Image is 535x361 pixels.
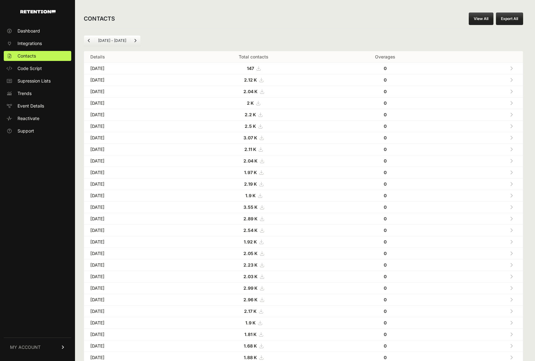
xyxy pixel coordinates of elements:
[245,193,262,198] a: 1.9 K
[245,123,256,129] strong: 2.5 K
[244,343,257,348] strong: 1.68 K
[384,262,387,268] strong: 0
[384,112,387,117] strong: 0
[247,66,260,71] a: 147
[496,13,523,25] button: Export All
[243,158,264,163] a: 2.04 K
[17,115,39,122] span: Reactivate
[384,251,387,256] strong: 0
[84,317,179,329] td: [DATE]
[384,285,387,291] strong: 0
[84,86,179,98] td: [DATE]
[243,228,257,233] strong: 2.54 K
[243,297,264,302] a: 2.96 K
[4,101,71,111] a: Event Details
[384,274,387,279] strong: 0
[244,77,257,83] strong: 2.12 K
[243,274,257,279] strong: 2.03 K
[84,74,179,86] td: [DATE]
[243,89,264,94] a: 2.04 K
[244,355,263,360] a: 1.88 K
[84,132,179,144] td: [DATE]
[243,262,257,268] strong: 2.23 K
[244,308,263,314] a: 2.17 K
[243,297,257,302] strong: 2.96 K
[384,170,387,175] strong: 0
[84,306,179,317] td: [DATE]
[245,320,262,325] a: 1.9 K
[384,355,387,360] strong: 0
[247,100,254,106] strong: 2 K
[244,147,256,152] strong: 2.11 K
[84,259,179,271] td: [DATE]
[243,135,263,140] a: 3.07 K
[243,158,257,163] strong: 2.04 K
[244,181,263,187] a: 2.19 K
[244,170,263,175] a: 1.97 K
[84,109,179,121] td: [DATE]
[84,248,179,259] td: [DATE]
[17,28,40,34] span: Dashboard
[243,216,264,221] a: 2.89 K
[244,239,257,244] strong: 1.92 K
[17,103,44,109] span: Event Details
[384,89,387,94] strong: 0
[243,89,257,94] strong: 2.04 K
[247,66,254,71] strong: 147
[384,204,387,210] strong: 0
[384,181,387,187] strong: 0
[4,51,71,61] a: Contacts
[243,135,257,140] strong: 3.07 K
[84,329,179,340] td: [DATE]
[243,228,264,233] a: 2.54 K
[84,167,179,178] td: [DATE]
[84,36,94,46] a: Previous
[244,308,257,314] strong: 2.17 K
[384,320,387,325] strong: 0
[84,190,179,202] td: [DATE]
[247,100,260,106] a: 2 K
[469,13,493,25] a: View All
[84,213,179,225] td: [DATE]
[243,251,257,256] strong: 2.05 K
[384,66,387,71] strong: 0
[244,332,257,337] strong: 1.81 K
[243,204,257,210] strong: 3.55 K
[384,332,387,337] strong: 0
[384,343,387,348] strong: 0
[245,123,262,129] a: 2.5 K
[384,216,387,221] strong: 0
[244,170,257,175] strong: 1.97 K
[384,228,387,233] strong: 0
[243,274,264,279] a: 2.03 K
[10,344,41,350] span: MY ACCOUNT
[84,63,179,74] td: [DATE]
[327,51,443,63] th: Overages
[384,100,387,106] strong: 0
[84,51,179,63] th: Details
[17,53,36,59] span: Contacts
[384,147,387,152] strong: 0
[384,297,387,302] strong: 0
[244,343,263,348] a: 1.68 K
[384,77,387,83] strong: 0
[384,135,387,140] strong: 0
[84,121,179,132] td: [DATE]
[245,320,256,325] strong: 1.9 K
[4,76,71,86] a: Supression Lists
[84,144,179,155] td: [DATE]
[84,202,179,213] td: [DATE]
[84,155,179,167] td: [DATE]
[4,113,71,123] a: Reactivate
[384,193,387,198] strong: 0
[4,126,71,136] a: Support
[17,40,42,47] span: Integrations
[94,38,130,43] li: [DATE] - [DATE]
[384,308,387,314] strong: 0
[17,65,42,72] span: Code Script
[4,38,71,48] a: Integrations
[244,332,263,337] a: 1.81 K
[244,181,257,187] strong: 2.19 K
[243,216,257,221] strong: 2.89 K
[243,204,264,210] a: 3.55 K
